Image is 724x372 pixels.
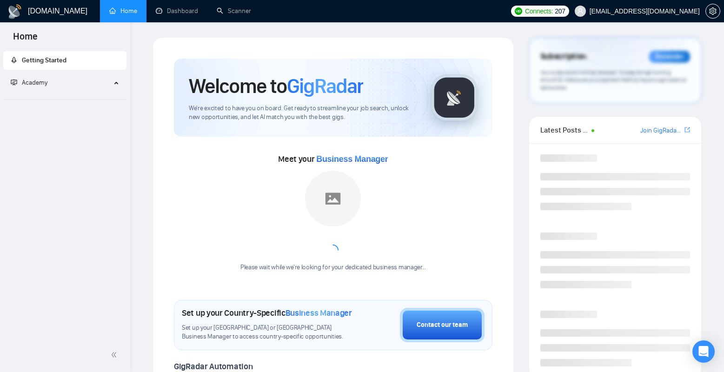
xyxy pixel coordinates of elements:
[577,8,584,14] span: user
[305,171,361,226] img: placeholder.png
[11,57,17,63] span: rocket
[286,308,352,318] span: Business Manager
[525,6,553,16] span: Connects:
[515,7,522,15] img: upwork-logo.png
[287,73,363,99] span: GigRadar
[189,104,416,122] span: We're excited to have you on board. Get ready to streamline your job search, unlock new opportuni...
[431,74,478,121] img: gigradar-logo.png
[555,6,565,16] span: 207
[316,154,388,164] span: Business Manager
[7,4,22,19] img: logo
[540,49,586,65] span: Subscription
[3,96,126,102] li: Academy Homepage
[640,126,683,136] a: Join GigRadar Slack Community
[400,308,485,342] button: Contact our team
[109,7,137,15] a: homeHome
[11,79,17,86] span: fund-projection-screen
[11,79,47,86] span: Academy
[189,73,363,99] h1: Welcome to
[3,51,126,70] li: Getting Started
[705,4,720,19] button: setting
[22,79,47,86] span: Academy
[326,244,339,257] span: loading
[182,308,352,318] h1: Set up your Country-Specific
[156,7,198,15] a: dashboardDashboard
[111,350,120,359] span: double-left
[217,7,251,15] a: searchScanner
[278,154,388,164] span: Meet your
[417,320,468,330] div: Contact our team
[540,124,589,136] span: Latest Posts from the GigRadar Community
[649,51,690,63] div: Reminder
[235,263,432,272] div: Please wait while we're looking for your dedicated business manager...
[22,56,66,64] span: Getting Started
[684,126,690,134] a: export
[706,7,720,15] span: setting
[684,126,690,133] span: export
[182,324,353,341] span: Set up your [GEOGRAPHIC_DATA] or [GEOGRAPHIC_DATA] Business Manager to access country-specific op...
[705,7,720,15] a: setting
[6,30,45,49] span: Home
[174,361,252,372] span: GigRadar Automation
[692,340,715,363] div: Open Intercom Messenger
[540,69,686,91] span: Your subscription will be renewed. To keep things running smoothly, make sure your payment method...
